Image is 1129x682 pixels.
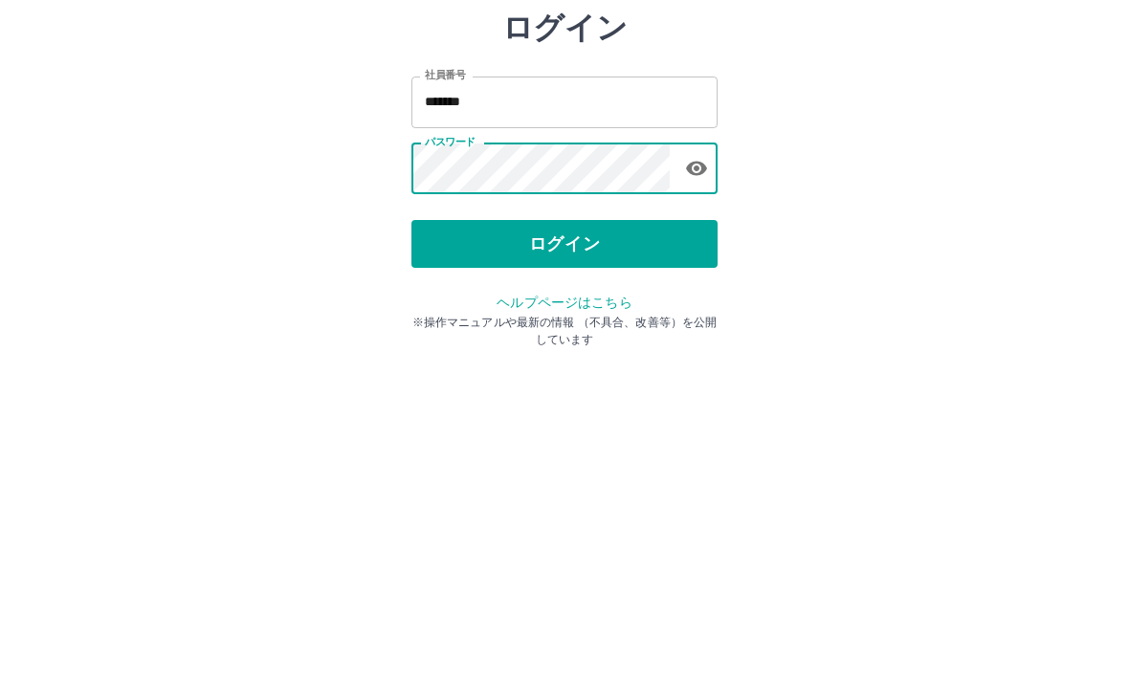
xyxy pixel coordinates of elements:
[425,179,465,193] label: 社員番号
[502,121,628,157] h2: ログイン
[425,246,476,260] label: パスワード
[411,425,718,459] p: ※操作マニュアルや最新の情報 （不具合、改善等）を公開しています
[497,406,631,421] a: ヘルプページはこちら
[411,331,718,379] button: ログイン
